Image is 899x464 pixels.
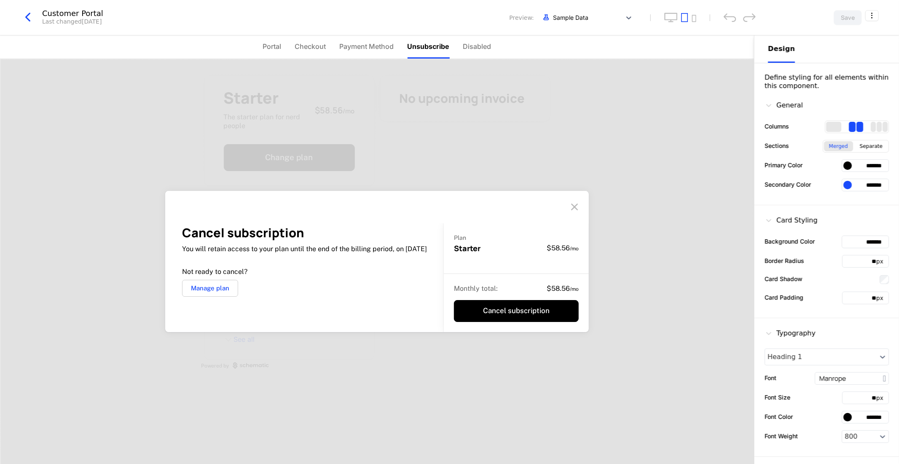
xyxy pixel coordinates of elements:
div: undo [724,13,736,22]
button: mobile [692,15,696,22]
label: Font [765,373,776,382]
button: tablet [681,13,688,22]
label: Card Shadow [765,274,802,283]
span: Checkout [295,41,326,51]
label: Font Color [765,412,793,421]
div: redo [743,13,756,22]
div: px [876,394,888,402]
div: Merged [824,141,853,151]
span: Portal [263,41,282,51]
div: px [876,257,888,266]
div: Customer Portal [42,10,103,17]
p: You will retain access to your plan until the end of the billing period, on [DATE] [182,244,427,254]
button: Cancel subscription [454,300,579,322]
div: px [876,294,888,302]
div: Last changed [DATE] [42,17,102,26]
span: $58.56 [547,244,579,252]
div: Typography [765,328,816,338]
div: 2 columns [849,122,863,132]
button: Save [834,10,862,25]
div: 3 columns [871,122,888,132]
span: $58.56 [547,284,579,292]
div: Card Styling [765,215,818,225]
p: Not ready to cancel? [182,267,427,276]
span: Disabled [463,41,491,51]
div: Choose Sub Page [768,35,886,63]
div: Define styling for all elements within this component. [765,73,889,90]
label: Columns [765,122,789,131]
label: Background Color [765,237,815,246]
label: Secondary Color [765,180,811,189]
span: Unsubscribe [408,41,450,51]
div: Separate [855,141,888,151]
div: General [765,100,803,110]
button: Select action [865,10,879,21]
span: Starter [454,243,480,253]
label: Border Radius [765,256,804,265]
label: Font Weight [765,432,798,440]
div: Design [768,44,795,54]
span: Payment Method [340,41,394,51]
h2: Cancel subscription [182,225,427,241]
label: Font Size [765,393,790,402]
span: Preview: [510,13,534,22]
div: 1 columns [826,122,841,132]
label: Card Padding [765,293,803,302]
label: Sections [765,141,789,150]
button: Manage plan [182,280,238,297]
span: Monthly total : [454,284,498,292]
label: Primary Color [765,161,802,169]
button: desktop [664,13,678,22]
span: Plan [454,234,466,241]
